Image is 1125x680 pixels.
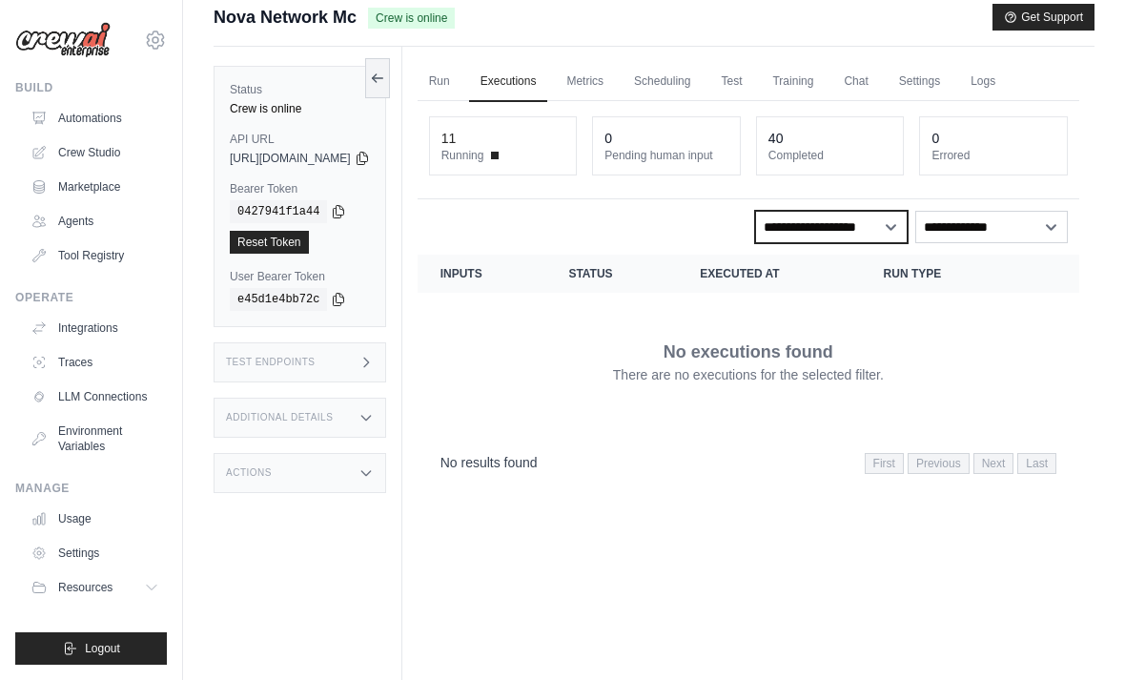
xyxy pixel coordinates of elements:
[230,82,370,97] label: Status
[58,580,112,595] span: Resources
[23,206,167,237] a: Agents
[973,453,1014,474] span: Next
[230,269,370,284] label: User Bearer Token
[23,313,167,343] a: Integrations
[214,4,357,31] span: Nova Network Mc
[23,172,167,202] a: Marketplace
[1030,588,1125,680] iframe: Chat Widget
[959,62,1007,102] a: Logs
[865,453,1056,474] nav: Pagination
[226,357,316,368] h3: Test Endpoints
[230,132,370,147] label: API URL
[15,22,111,58] img: Logo
[226,412,333,423] h3: Additional Details
[418,255,1079,486] section: Crew executions table
[23,538,167,568] a: Settings
[992,4,1094,31] button: Get Support
[23,347,167,378] a: Traces
[888,62,951,102] a: Settings
[15,481,167,496] div: Manage
[23,381,167,412] a: LLM Connections
[677,255,860,293] th: Executed at
[230,101,370,116] div: Crew is online
[1030,588,1125,680] div: Widget chat
[418,255,546,293] th: Inputs
[604,129,612,148] div: 0
[761,62,825,102] a: Training
[768,129,784,148] div: 40
[709,62,753,102] a: Test
[832,62,879,102] a: Chat
[469,62,548,102] a: Executions
[15,80,167,95] div: Build
[23,240,167,271] a: Tool Registry
[23,137,167,168] a: Crew Studio
[230,181,370,196] label: Bearer Token
[418,62,461,102] a: Run
[861,255,1012,293] th: Run Type
[604,148,728,163] dt: Pending human input
[908,453,970,474] span: Previous
[23,572,167,603] button: Resources
[931,129,939,148] div: 0
[15,632,167,665] button: Logout
[441,129,457,148] div: 11
[85,641,120,656] span: Logout
[440,453,538,472] p: No results found
[613,365,884,384] p: There are no executions for the selected filter.
[230,200,327,223] code: 0427941f1a44
[368,8,455,29] span: Crew is online
[931,148,1055,163] dt: Errored
[230,151,351,166] span: [URL][DOMAIN_NAME]
[545,255,677,293] th: Status
[623,62,702,102] a: Scheduling
[15,290,167,305] div: Operate
[23,103,167,134] a: Automations
[664,339,833,365] p: No executions found
[226,467,272,479] h3: Actions
[768,148,892,163] dt: Completed
[1017,453,1056,474] span: Last
[441,148,484,163] span: Running
[23,504,167,534] a: Usage
[230,231,309,254] a: Reset Token
[865,453,904,474] span: First
[555,62,615,102] a: Metrics
[230,288,327,311] code: e45d1e4bb72c
[23,416,167,462] a: Environment Variables
[418,438,1079,486] nav: Pagination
